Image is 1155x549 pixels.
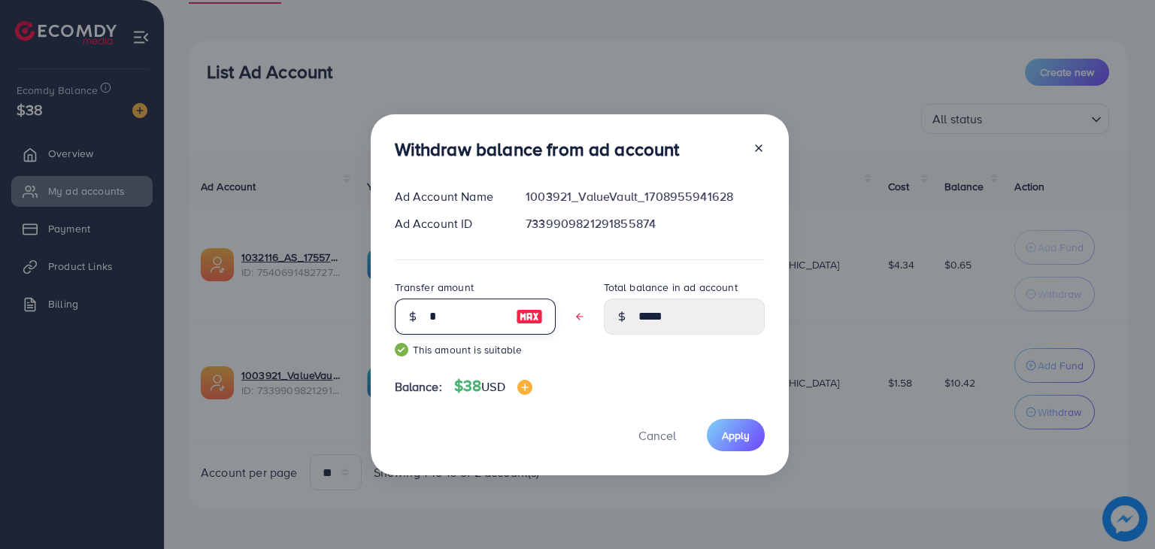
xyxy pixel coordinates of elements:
[383,188,514,205] div: Ad Account Name
[722,428,750,443] span: Apply
[395,138,680,160] h3: Withdraw balance from ad account
[395,280,474,295] label: Transfer amount
[516,308,543,326] img: image
[620,419,695,451] button: Cancel
[604,280,738,295] label: Total balance in ad account
[481,378,505,395] span: USD
[514,215,776,232] div: 7339909821291855874
[395,378,442,396] span: Balance:
[707,419,765,451] button: Apply
[395,342,556,357] small: This amount is suitable
[454,377,532,396] h4: $38
[383,215,514,232] div: Ad Account ID
[395,343,408,356] img: guide
[517,380,532,395] img: image
[638,427,676,444] span: Cancel
[514,188,776,205] div: 1003921_ValueVault_1708955941628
